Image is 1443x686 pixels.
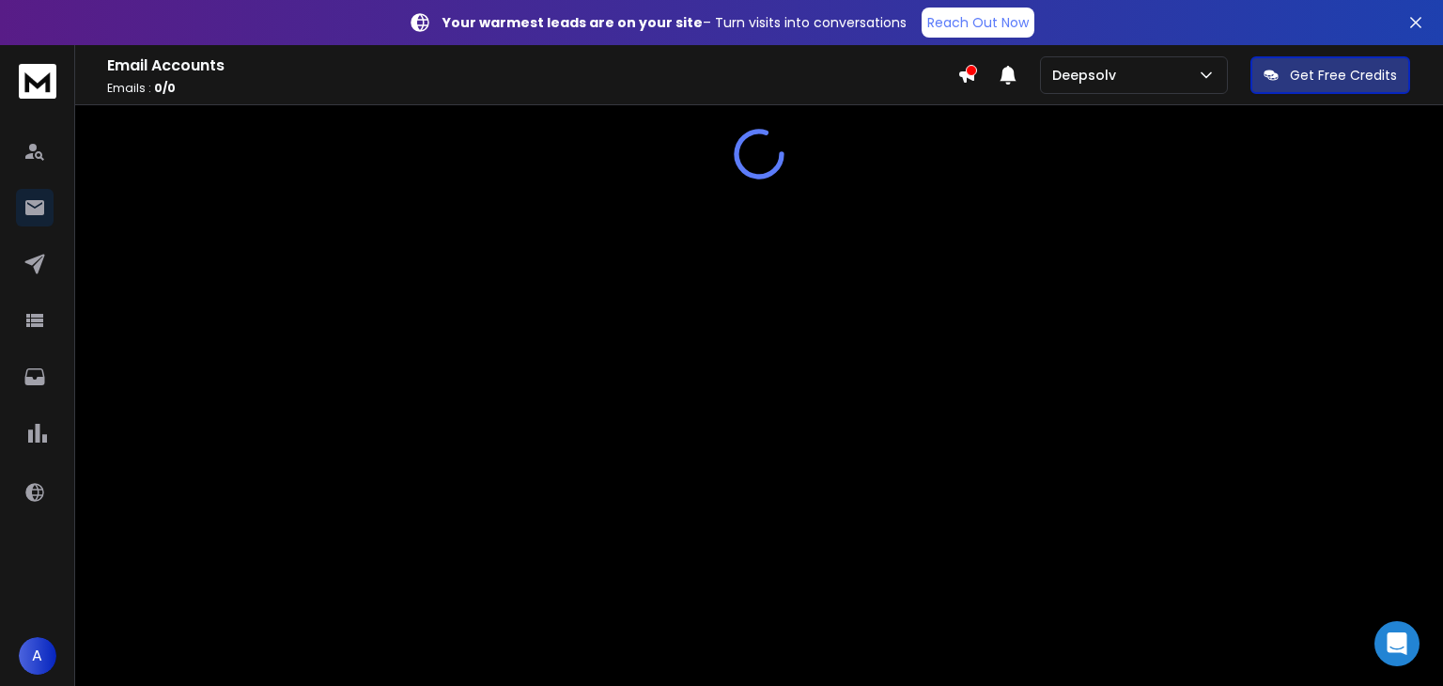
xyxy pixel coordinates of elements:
[19,637,56,675] button: A
[442,13,907,32] p: – Turn visits into conversations
[19,64,56,99] img: logo
[1250,56,1410,94] button: Get Free Credits
[922,8,1034,38] a: Reach Out Now
[1052,66,1124,85] p: Deepsolv
[442,13,703,32] strong: Your warmest leads are on your site
[1374,621,1420,666] div: Open Intercom Messenger
[927,13,1029,32] p: Reach Out Now
[107,55,957,77] h1: Email Accounts
[1290,66,1397,85] p: Get Free Credits
[107,81,957,96] p: Emails :
[154,80,176,96] span: 0 / 0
